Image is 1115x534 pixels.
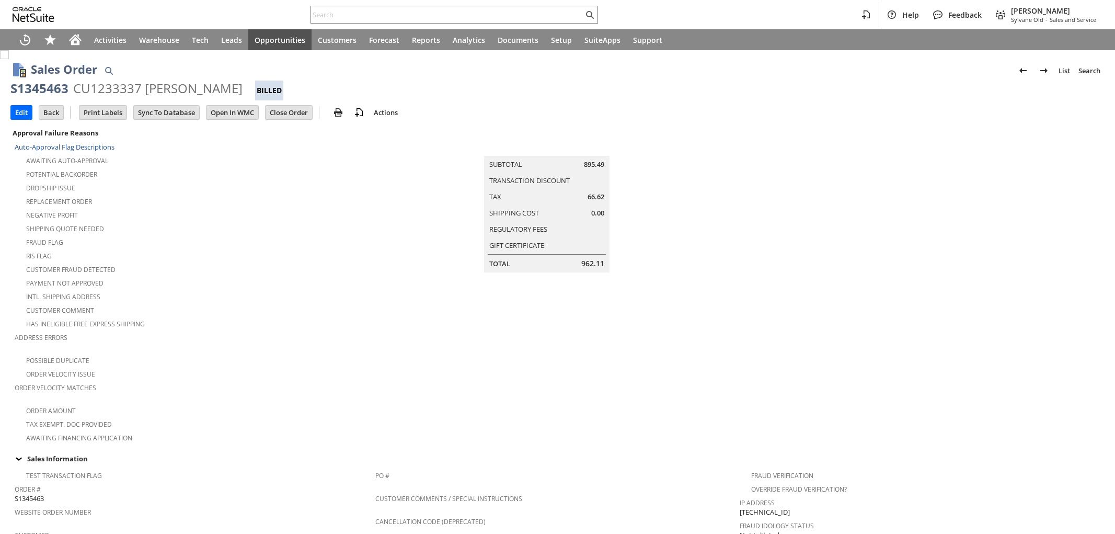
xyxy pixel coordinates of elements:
[375,494,522,503] a: Customer Comments / Special Instructions
[627,29,669,50] a: Support
[584,160,604,169] span: 895.49
[15,142,114,152] a: Auto-Approval Flag Descriptions
[489,224,547,234] a: Regulatory Fees
[902,10,919,20] span: Help
[31,61,97,78] h1: Sales Order
[583,8,596,21] svg: Search
[489,192,501,201] a: Tax
[311,8,583,21] input: Search
[39,106,63,119] input: Back
[26,306,94,315] a: Customer Comment
[26,406,76,415] a: Order Amount
[591,208,604,218] span: 0.00
[15,383,96,392] a: Order Velocity Matches
[26,170,97,179] a: Potential Backorder
[489,259,510,268] a: Total
[369,35,399,45] span: Forecast
[38,29,63,50] div: Shortcuts
[215,29,248,50] a: Leads
[489,176,570,185] a: Transaction Discount
[489,241,544,250] a: Gift Certificate
[26,434,132,442] a: Awaiting Financing Application
[186,29,215,50] a: Tech
[26,420,112,429] a: Tax Exempt. Doc Provided
[88,29,133,50] a: Activities
[26,184,75,192] a: Dropship Issue
[578,29,627,50] a: SuiteApps
[248,29,312,50] a: Opportunities
[134,106,199,119] input: Sync To Database
[11,106,32,119] input: Edit
[69,33,82,46] svg: Home
[1054,62,1074,79] a: List
[26,197,92,206] a: Replacement Order
[312,29,363,50] a: Customers
[133,29,186,50] a: Warehouse
[26,156,108,165] a: Awaiting Auto-Approval
[491,29,545,50] a: Documents
[15,494,44,504] span: S1345463
[1011,6,1096,16] span: [PERSON_NAME]
[15,508,91,517] a: Website Order Number
[1011,16,1043,24] span: Sylvane Old
[363,29,406,50] a: Forecast
[370,108,402,117] a: Actions
[94,35,127,45] span: Activities
[453,35,485,45] span: Analytics
[489,208,539,218] a: Shipping Cost
[26,279,104,288] a: Payment not approved
[489,160,522,169] a: Subtotal
[545,29,578,50] a: Setup
[740,498,775,507] a: IP Address
[10,80,68,97] div: S1345463
[63,29,88,50] a: Home
[13,29,38,50] a: Recent Records
[19,33,31,46] svg: Recent Records
[221,35,242,45] span: Leads
[740,521,814,530] a: Fraud Idology Status
[26,370,95,379] a: Order Velocity Issue
[498,35,538,45] span: Documents
[412,35,440,45] span: Reports
[26,265,116,274] a: Customer Fraud Detected
[26,292,100,301] a: Intl. Shipping Address
[26,211,78,220] a: Negative Profit
[1017,64,1029,77] img: Previous
[375,517,486,526] a: Cancellation Code (deprecated)
[318,35,357,45] span: Customers
[206,106,258,119] input: Open In WMC
[79,106,127,119] input: Print Labels
[26,238,63,247] a: Fraud Flag
[13,7,54,22] svg: logo
[633,35,662,45] span: Support
[588,192,604,202] span: 66.62
[1050,16,1096,24] span: Sales and Service
[10,452,1105,465] td: Sales Information
[1038,64,1050,77] img: Next
[406,29,446,50] a: Reports
[255,35,305,45] span: Opportunities
[353,106,365,119] img: add-record.svg
[375,471,389,480] a: PO #
[255,81,283,100] div: Billed
[10,452,1100,465] div: Sales Information
[26,252,52,260] a: RIS flag
[484,139,610,156] caption: Summary
[102,64,115,77] img: Quick Find
[1045,16,1048,24] span: -
[26,224,104,233] a: Shipping Quote Needed
[332,106,344,119] img: print.svg
[15,485,41,494] a: Order #
[73,80,243,97] div: CU1233337 [PERSON_NAME]
[446,29,491,50] a: Analytics
[10,126,371,140] div: Approval Failure Reasons
[551,35,572,45] span: Setup
[139,35,179,45] span: Warehouse
[15,333,67,342] a: Address Errors
[192,35,209,45] span: Tech
[751,485,847,494] a: Override Fraud Verification?
[751,471,813,480] a: Fraud Verification
[26,320,145,328] a: Has Ineligible Free Express Shipping
[584,35,620,45] span: SuiteApps
[266,106,312,119] input: Close Order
